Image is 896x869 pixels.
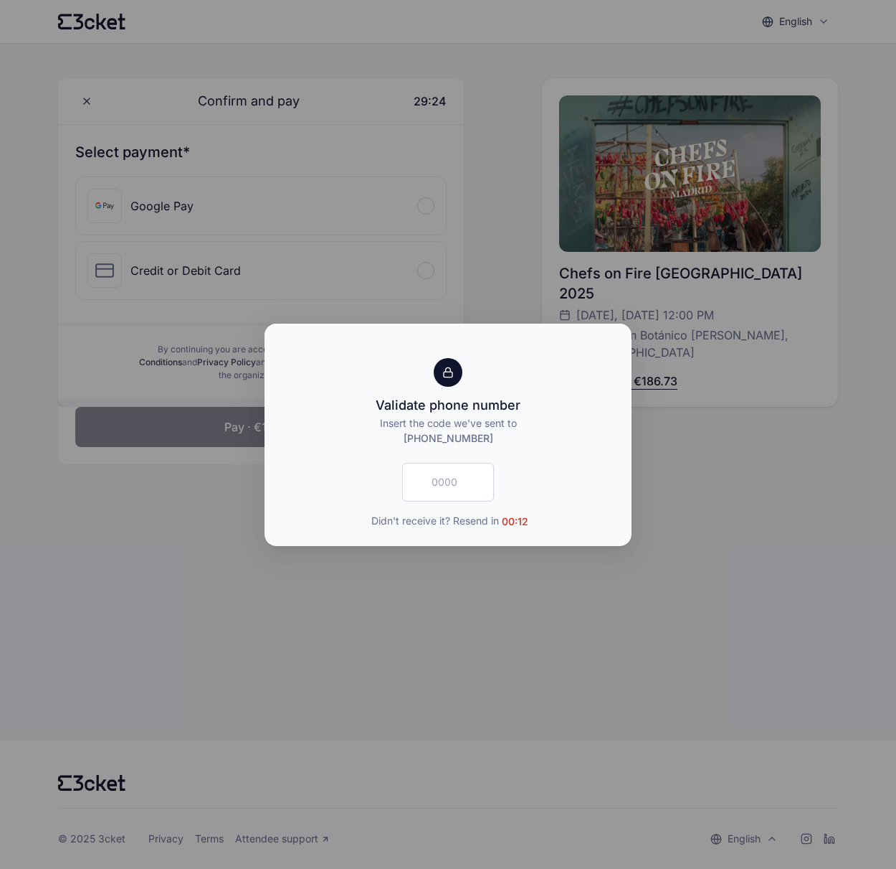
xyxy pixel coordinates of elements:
span: 00:12 [502,515,528,527]
span: [PHONE_NUMBER] [404,432,493,444]
span: Didn't receive it? Resend in [371,513,528,529]
div: Validate phone number [376,395,520,415]
input: 0000 [402,463,494,502]
p: Insert the code we've sent to [282,415,614,446]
